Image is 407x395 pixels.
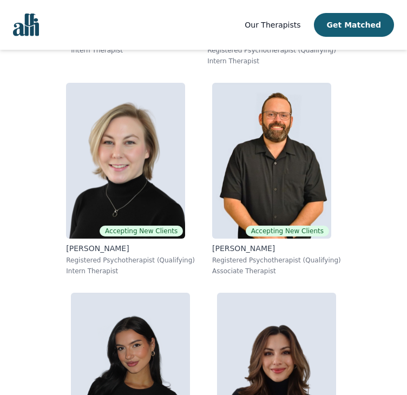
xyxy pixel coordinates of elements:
a: Jocelyn_CrawfordAccepting New Clients[PERSON_NAME]Registered Psychotherapist (Qualifying)Intern T... [57,74,203,284]
img: Josh_Cadieux [212,83,331,239]
a: Josh_CadieuxAccepting New Clients[PERSON_NAME]Registered Psychotherapist (Qualifying)Associate Th... [203,74,350,284]
span: Accepting New Clients [100,226,183,236]
p: Associate Therapist [212,267,341,275]
p: Intern Therapist [71,46,190,55]
img: Jocelyn_Crawford [66,83,185,239]
button: Get Matched [314,13,394,37]
p: Registered Psychotherapist (Qualifying) [207,46,336,55]
a: Our Therapists [245,18,300,31]
span: Accepting New Clients [246,226,329,236]
p: Intern Therapist [207,57,336,65]
img: alli logo [13,14,39,36]
p: Registered Psychotherapist (Qualifying) [212,256,341,265]
p: Registered Psychotherapist (Qualifying) [66,256,195,265]
p: Intern Therapist [66,267,195,275]
p: [PERSON_NAME] [66,243,195,254]
p: [PERSON_NAME] [212,243,341,254]
span: Our Therapists [245,21,300,29]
